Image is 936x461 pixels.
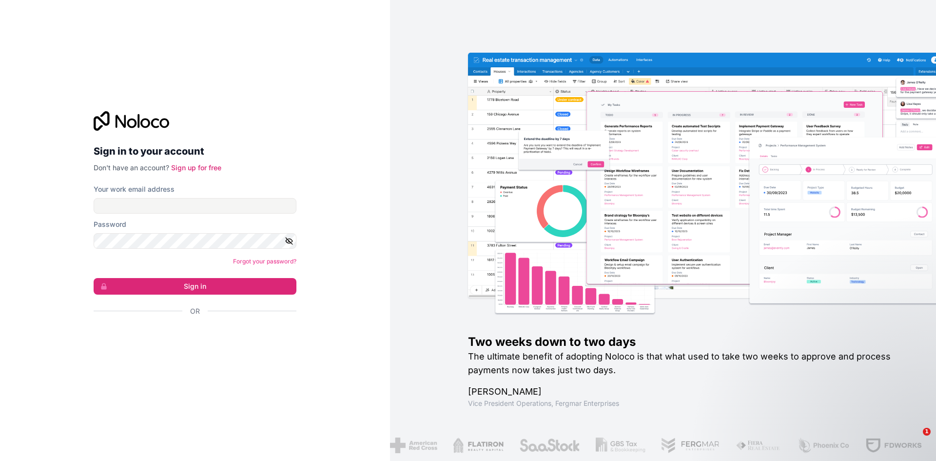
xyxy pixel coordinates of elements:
[453,438,504,453] img: /assets/flatiron-C8eUkumj.png
[233,258,296,265] a: Forgot your password?
[596,438,645,453] img: /assets/gbstax-C-GtDUiK.png
[741,366,936,435] iframe: Intercom notifications message
[94,233,296,249] input: Password
[736,438,781,453] img: /assets/fiera-fwj2N5v4.png
[661,438,721,453] img: /assets/fergmar-CudnrXN5.png
[797,438,850,453] img: /assets/phoenix-BREaitsQ.png
[468,334,905,350] h1: Two weeks down to two days
[171,163,221,172] a: Sign up for free
[94,198,296,214] input: Email address
[94,220,126,229] label: Password
[94,142,296,160] h2: Sign in to your account
[94,184,175,194] label: Your work email address
[865,438,922,453] img: /assets/fdworks-Bi04fVtw.png
[923,428,931,436] span: 1
[468,385,905,399] h1: [PERSON_NAME]
[903,428,926,451] iframe: Intercom live chat
[519,438,581,453] img: /assets/saastock-C6Zbiodz.png
[468,399,905,408] h1: Vice President Operations , Fergmar Enterprises
[94,278,296,295] button: Sign in
[390,438,437,453] img: /assets/american-red-cross-BAupjrZR.png
[94,163,169,172] span: Don't have an account?
[190,306,200,316] span: Or
[89,327,293,348] iframe: Sign in with Google Button
[468,350,905,377] h2: The ultimate benefit of adopting Noloco is that what used to take two weeks to approve and proces...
